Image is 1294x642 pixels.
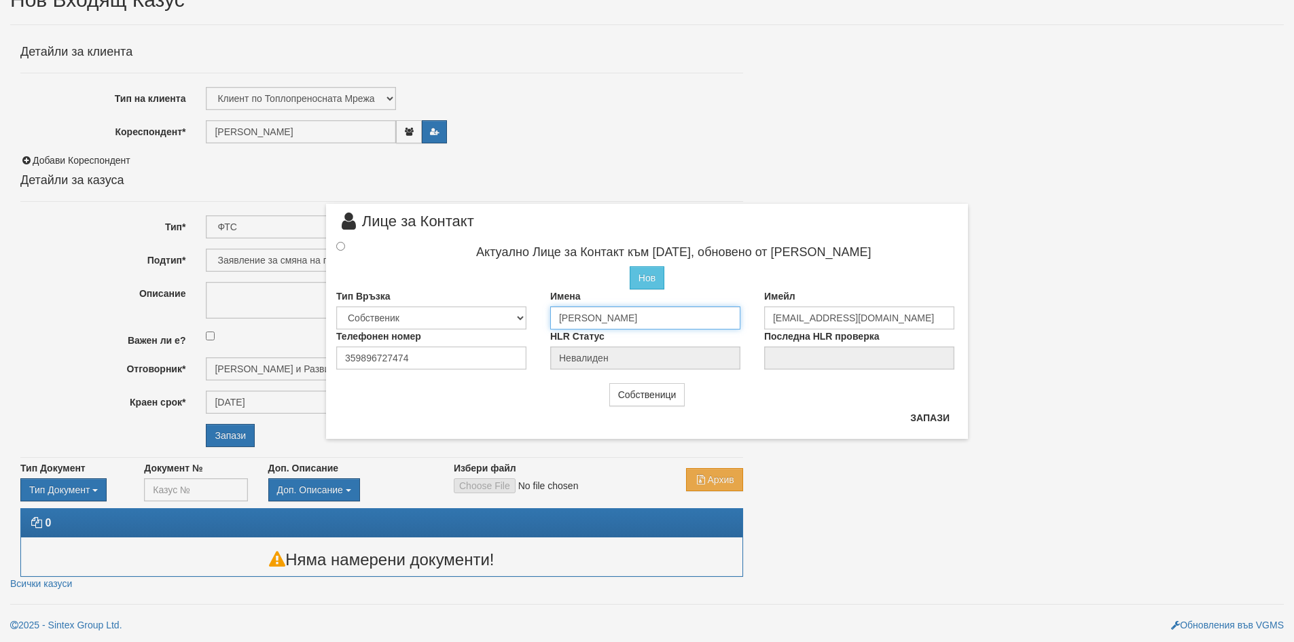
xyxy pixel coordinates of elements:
[902,407,958,429] button: Запази
[550,329,605,343] label: HLR Статус
[336,329,421,343] label: Телефонен номер
[630,266,664,289] button: Нов
[336,289,391,303] label: Тип Връзка
[336,346,526,370] input: Телефонен номер
[609,383,685,406] button: Собственици
[764,289,795,303] label: Имейл
[336,214,474,239] span: Лице за Контакт
[550,306,740,329] input: Имена
[390,246,958,260] h4: Актуално Лице за Контакт към [DATE], обновено от [PERSON_NAME]
[764,329,880,343] label: Последна HLR проверка
[764,306,954,329] input: Имейл
[550,289,580,303] label: Имена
